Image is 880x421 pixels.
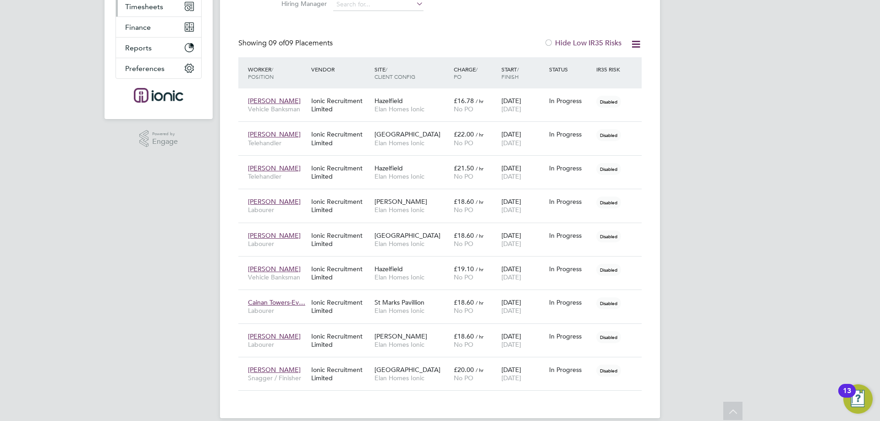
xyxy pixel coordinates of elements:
[454,66,478,80] span: / PO
[596,96,621,108] span: Disabled
[549,265,592,273] div: In Progress
[248,206,307,214] span: Labourer
[476,266,484,273] span: / hr
[843,391,851,403] div: 13
[374,374,449,382] span: Elan Homes Ionic
[134,88,183,103] img: ionic-logo-retina.png
[246,327,642,335] a: [PERSON_NAME]LabourerIonic Recruitment Limited[PERSON_NAME]Elan Homes Ionic£18.60 / hrNo PO[DATE]...
[501,240,521,248] span: [DATE]
[454,332,474,340] span: £18.60
[501,172,521,180] span: [DATE]
[116,38,201,58] button: Reports
[125,44,152,52] span: Reports
[501,374,521,382] span: [DATE]
[246,361,642,368] a: [PERSON_NAME]Snagger / FinisherIonic Recruitment Limited[GEOGRAPHIC_DATA]Elan Homes Ionic£20.00 /...
[309,126,372,151] div: Ionic Recruitment Limited
[309,92,372,118] div: Ionic Recruitment Limited
[246,260,642,268] a: [PERSON_NAME]Vehicle BanksmanIonic Recruitment LimitedHazelfieldElan Homes Ionic£19.10 / hrNo PO[...
[549,197,592,206] div: In Progress
[374,332,427,340] span: [PERSON_NAME]
[454,374,473,382] span: No PO
[454,130,474,138] span: £22.00
[309,294,372,319] div: Ionic Recruitment Limited
[248,240,307,248] span: Labourer
[454,240,473,248] span: No PO
[549,231,592,240] div: In Progress
[596,331,621,343] span: Disabled
[309,61,372,77] div: Vendor
[309,328,372,353] div: Ionic Recruitment Limited
[454,206,473,214] span: No PO
[454,366,474,374] span: £20.00
[454,197,474,206] span: £18.60
[843,384,873,414] button: Open Resource Center, 13 new notifications
[476,232,484,239] span: / hr
[549,298,592,306] div: In Progress
[269,38,285,48] span: 09 of
[269,38,333,48] span: 09 Placements
[501,66,519,80] span: / Finish
[374,66,415,80] span: / Client Config
[501,105,521,113] span: [DATE]
[248,374,307,382] span: Snagger / Finisher
[454,231,474,240] span: £18.60
[594,61,626,77] div: IR35 Risk
[451,61,499,85] div: Charge
[248,105,307,113] span: Vehicle Banksman
[499,193,547,219] div: [DATE]
[246,293,642,301] a: Cainan Towers-Ev…LabourerIonic Recruitment LimitedSt Marks PavillionElan Homes Ionic£18.60 / hrNo...
[248,231,301,240] span: [PERSON_NAME]
[499,328,547,353] div: [DATE]
[248,197,301,206] span: [PERSON_NAME]
[374,197,427,206] span: [PERSON_NAME]
[374,139,449,147] span: Elan Homes Ionic
[454,298,474,306] span: £18.60
[374,298,424,306] span: St Marks Pavillion
[544,38,621,48] label: Hide Low IR35 Risks
[248,139,307,147] span: Telehandler
[454,172,473,180] span: No PO
[248,332,301,340] span: [PERSON_NAME]
[596,163,621,175] span: Disabled
[549,366,592,374] div: In Progress
[248,273,307,281] span: Vehicle Banksman
[246,159,642,167] a: [PERSON_NAME]TelehandlerIonic Recruitment LimitedHazelfieldElan Homes Ionic£21.50 / hrNo PO[DATE]...
[248,66,274,80] span: / Position
[501,139,521,147] span: [DATE]
[549,130,592,138] div: In Progress
[454,340,473,349] span: No PO
[596,365,621,377] span: Disabled
[476,98,484,104] span: / hr
[374,340,449,349] span: Elan Homes Ionic
[454,306,473,315] span: No PO
[596,197,621,208] span: Disabled
[499,227,547,252] div: [DATE]
[596,297,621,309] span: Disabled
[248,97,301,105] span: [PERSON_NAME]
[454,273,473,281] span: No PO
[499,61,547,85] div: Start
[501,340,521,349] span: [DATE]
[152,130,178,138] span: Powered by
[454,164,474,172] span: £21.50
[454,265,474,273] span: £19.10
[499,260,547,286] div: [DATE]
[499,361,547,387] div: [DATE]
[374,105,449,113] span: Elan Homes Ionic
[547,61,594,77] div: Status
[549,97,592,105] div: In Progress
[246,61,309,85] div: Worker
[499,126,547,151] div: [DATE]
[476,366,484,373] span: / hr
[454,105,473,113] span: No PO
[374,164,403,172] span: Hazelfield
[374,97,403,105] span: Hazelfield
[374,366,440,374] span: [GEOGRAPHIC_DATA]
[374,172,449,180] span: Elan Homes Ionic
[309,260,372,286] div: Ionic Recruitment Limited
[374,306,449,315] span: Elan Homes Ionic
[238,38,335,48] div: Showing
[246,125,642,133] a: [PERSON_NAME]TelehandlerIonic Recruitment Limited[GEOGRAPHIC_DATA]Elan Homes Ionic£22.00 / hrNo P...
[549,164,592,172] div: In Progress
[499,294,547,319] div: [DATE]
